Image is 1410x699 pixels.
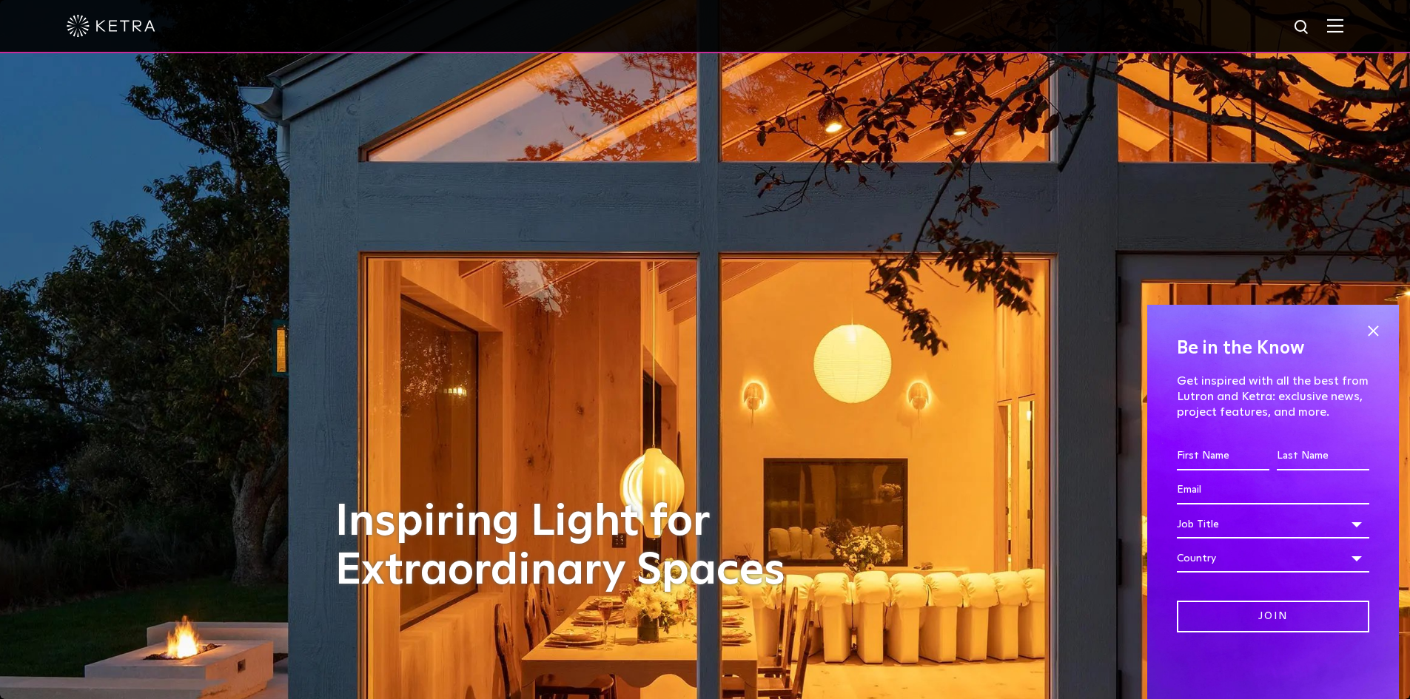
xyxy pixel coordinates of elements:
[67,15,155,37] img: ketra-logo-2019-white
[1177,510,1369,538] div: Job Title
[335,498,816,595] h1: Inspiring Light for Extraordinary Spaces
[1177,476,1369,504] input: Email
[1177,544,1369,573] div: Country
[1327,18,1343,33] img: Hamburger%20Nav.svg
[1277,442,1369,470] input: Last Name
[1177,374,1369,419] p: Get inspired with all the best from Lutron and Ketra: exclusive news, project features, and more.
[1293,18,1312,37] img: search icon
[1177,442,1269,470] input: First Name
[1177,601,1369,632] input: Join
[1177,334,1369,362] h4: Be in the Know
